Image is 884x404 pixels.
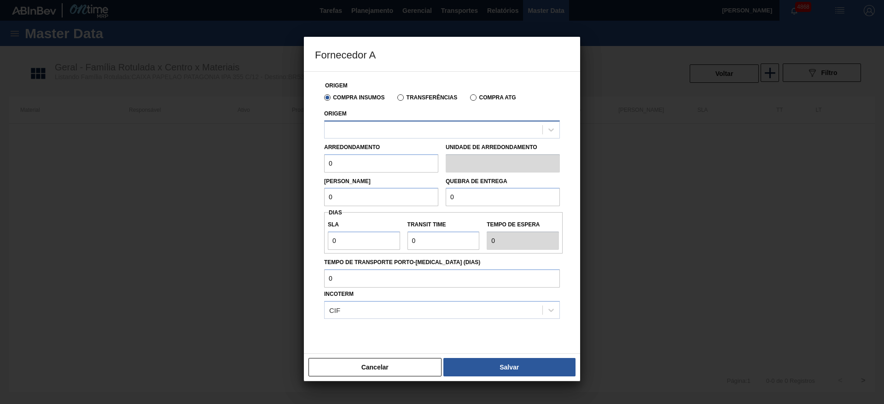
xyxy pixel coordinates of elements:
label: Origem [325,82,348,89]
label: Arredondamento [324,144,380,150]
button: Salvar [443,358,576,376]
label: Incoterm [324,291,354,297]
label: Tempo de Transporte Porto-[MEDICAL_DATA] (dias) [324,256,560,269]
label: SLA [328,218,400,231]
span: Dias [329,209,342,216]
label: Transit Time [407,218,480,231]
label: Quebra de entrega [446,178,507,185]
h3: Fornecedor A [304,37,580,72]
label: Tempo de espera [487,218,559,231]
button: Cancelar [308,358,442,376]
label: Unidade de arredondamento [446,141,560,154]
label: [PERSON_NAME] [324,178,371,185]
label: Compra Insumos [324,94,384,101]
label: Transferências [397,94,457,101]
label: Origem [324,110,347,117]
label: Compra ATG [470,94,516,101]
div: CIF [329,306,340,314]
